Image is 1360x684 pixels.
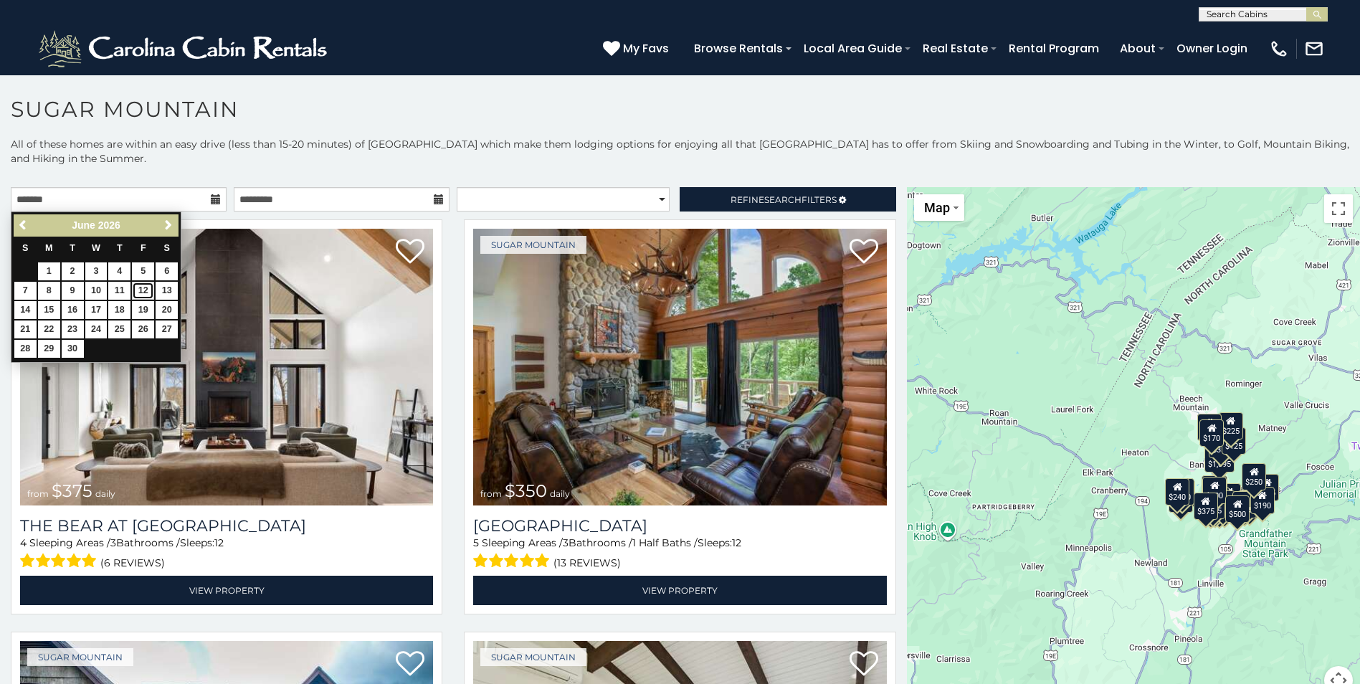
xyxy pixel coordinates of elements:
[62,301,84,319] a: 16
[27,648,133,666] a: Sugar Mountain
[396,650,424,680] a: Add to favorites
[1203,475,1227,503] div: $265
[396,237,424,267] a: Add to favorites
[20,516,433,536] h3: The Bear At Sugar Mountain
[505,480,547,501] span: $350
[731,194,837,205] span: Refine Filters
[20,536,27,549] span: 4
[20,576,433,605] a: View Property
[480,236,586,254] a: Sugar Mountain
[132,301,154,319] a: 19
[156,320,178,338] a: 27
[914,194,964,221] button: Change map style
[1225,495,1250,523] div: $500
[1169,36,1255,61] a: Owner Login
[156,301,178,319] a: 20
[1217,483,1241,510] div: $200
[1199,419,1224,447] div: $170
[27,488,49,499] span: from
[20,516,433,536] a: The Bear At [GEOGRAPHIC_DATA]
[764,194,802,205] span: Search
[916,36,995,61] a: Real Estate
[38,282,60,300] a: 8
[553,554,621,572] span: (13 reviews)
[156,282,178,300] a: 13
[156,262,178,280] a: 6
[18,219,29,231] span: Previous
[14,282,37,300] a: 7
[603,39,672,58] a: My Favs
[163,219,174,231] span: Next
[62,282,84,300] a: 9
[62,320,84,338] a: 23
[95,488,115,499] span: daily
[1202,477,1227,504] div: $300
[38,320,60,338] a: 22
[480,648,586,666] a: Sugar Mountain
[473,229,886,505] a: Grouse Moor Lodge from $350 daily
[796,36,909,61] a: Local Area Guide
[473,576,886,605] a: View Property
[62,262,84,280] a: 2
[480,488,502,499] span: from
[38,301,60,319] a: 15
[85,282,108,300] a: 10
[680,187,895,212] a: RefineSearchFilters
[22,243,28,253] span: Sunday
[20,536,433,572] div: Sleeping Areas / Bathrooms / Sleeps:
[62,340,84,358] a: 30
[132,320,154,338] a: 26
[1194,493,1218,520] div: $375
[108,282,130,300] a: 11
[473,516,886,536] a: [GEOGRAPHIC_DATA]
[108,301,130,319] a: 18
[108,320,130,338] a: 25
[850,650,878,680] a: Add to favorites
[1250,487,1275,514] div: $190
[164,243,170,253] span: Saturday
[98,219,120,231] span: 2026
[1197,414,1222,441] div: $240
[38,340,60,358] a: 29
[20,229,433,505] a: The Bear At Sugar Mountain from $375 daily
[850,237,878,267] a: Add to favorites
[20,229,433,505] img: The Bear At Sugar Mountain
[563,536,569,549] span: 3
[473,516,886,536] h3: Grouse Moor Lodge
[52,480,92,501] span: $375
[1269,39,1289,59] img: phone-regular-white.png
[70,243,75,253] span: Tuesday
[38,262,60,280] a: 1
[132,282,154,300] a: 12
[45,243,53,253] span: Monday
[1219,412,1243,440] div: $225
[1113,36,1163,61] a: About
[14,301,37,319] a: 14
[1165,478,1189,505] div: $240
[687,36,790,61] a: Browse Rentals
[1202,475,1226,503] div: $190
[1222,427,1246,455] div: $125
[36,27,333,70] img: White-1-2.png
[72,219,95,231] span: June
[473,536,479,549] span: 5
[1304,39,1324,59] img: mail-regular-white.png
[85,301,108,319] a: 17
[141,243,146,253] span: Friday
[100,554,165,572] span: (6 reviews)
[550,488,570,499] span: daily
[732,536,741,549] span: 12
[1242,463,1266,490] div: $250
[1255,474,1279,501] div: $155
[92,243,100,253] span: Wednesday
[159,217,177,234] a: Next
[117,243,123,253] span: Thursday
[214,536,224,549] span: 12
[623,39,669,57] span: My Favs
[1204,445,1235,472] div: $1,095
[108,262,130,280] a: 4
[15,217,33,234] a: Previous
[85,320,108,338] a: 24
[1002,36,1106,61] a: Rental Program
[473,229,886,505] img: Grouse Moor Lodge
